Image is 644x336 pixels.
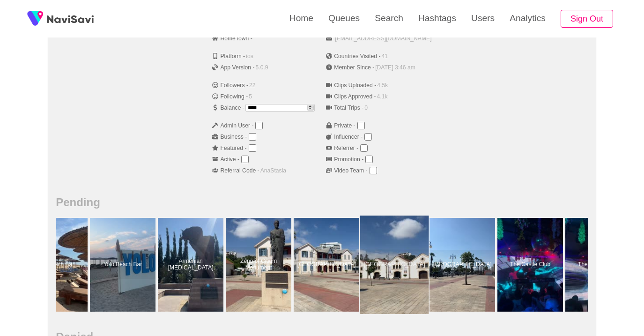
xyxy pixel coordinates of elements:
[429,218,497,312] a: [GEOGRAPHIC_DATA]Europe Square
[326,122,355,129] span: Private -
[212,93,248,100] span: Following -
[212,105,244,111] span: Balance -
[90,218,158,312] a: Yolo Beach BarYolo Beach Bar
[212,134,247,140] span: Business -
[246,53,253,60] span: ios
[212,82,248,89] span: Followers -
[326,134,363,140] span: Influencer -
[212,53,245,60] span: Platform -
[23,7,47,30] img: fireSpot
[362,218,429,312] a: [GEOGRAPHIC_DATA]Europe Square
[326,93,376,100] span: Clips Approved -
[22,218,90,312] a: Yolo Beach BarYolo Beach Bar
[47,14,94,23] img: fireSpot
[212,167,259,174] span: Referral Code -
[335,35,431,42] span: [EMAIL_ADDRESS][DOMAIN_NAME]
[377,93,388,100] span: 4.1k
[212,35,252,42] span: HomeTown -
[561,10,613,28] button: Sign Out
[260,167,287,174] span: AnaStasia
[565,218,633,312] a: The Castle ClubThe Castle Club
[294,218,362,312] a: [GEOGRAPHIC_DATA]Europe Square
[249,82,256,89] span: 22
[256,64,268,71] span: 5.0.9
[375,64,415,71] span: [DATE] 3:46 am
[382,53,388,60] span: 41
[212,122,253,129] span: Admin User -
[326,105,363,111] span: Total Trips -
[497,218,565,312] a: The Castle ClubThe Castle Club
[326,156,363,163] span: Promotion -
[326,64,374,71] span: Member Since -
[326,82,376,89] span: Clips Uploaded -
[158,218,226,312] a: Armenian [MEDICAL_DATA] memorialArmenian Genocide memorial
[326,53,380,60] span: Countries Visited -
[212,64,254,71] span: App Version -
[249,93,252,100] span: 5
[212,156,239,163] span: Active -
[326,167,367,174] span: Video Team -
[212,145,246,151] span: Featured -
[326,145,358,151] span: Referrer -
[56,196,588,209] h2: Pending
[226,218,294,312] a: Zeno of Citium MonumentZeno of Citium Monument
[364,105,368,111] span: 0
[377,82,388,89] span: 4.5k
